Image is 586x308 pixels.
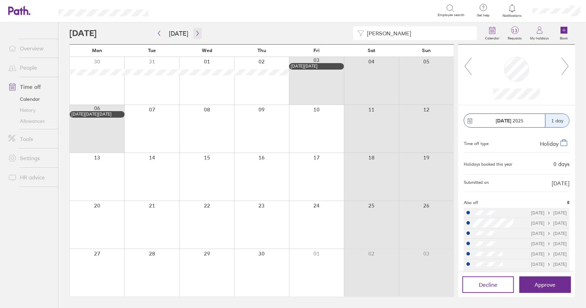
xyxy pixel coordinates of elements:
input: Filter by employee [364,27,473,40]
span: Sun [422,48,431,53]
span: 8 [567,200,570,205]
span: Sat [368,48,375,53]
strong: [DATE] [496,118,512,124]
a: Book [553,22,575,44]
a: Settings [3,151,58,165]
div: 1 day [545,114,569,127]
a: Calendar [481,22,504,44]
a: Notifications [501,3,524,18]
a: My holidays [526,22,553,44]
div: Search [167,7,184,13]
a: History [3,105,58,116]
a: Time off [3,80,58,94]
div: [DATE] [DATE] [531,252,567,257]
span: Tue [148,48,156,53]
span: Also off [464,200,478,205]
a: People [3,61,58,74]
span: Decline [479,282,497,288]
span: Notifications [501,14,524,18]
span: Thu [257,48,266,53]
div: [DATE][DATE] [291,64,342,69]
a: 13Requests [504,22,526,44]
a: Tools [3,132,58,146]
a: HR advice [3,170,58,184]
button: Decline [462,276,514,293]
span: 2025 [496,118,524,123]
label: Book [556,34,572,40]
div: [DATE] [DATE] [531,241,567,246]
button: Approve [519,276,571,293]
div: Time off type [464,139,489,147]
span: Submitted on [464,180,489,186]
div: [DATE] [DATE] [531,221,567,226]
div: [DATE] [DATE] [531,211,567,215]
span: [DATE] [552,180,570,186]
span: Mon [92,48,102,53]
label: My holidays [526,34,553,40]
div: 0 days [553,161,570,167]
span: 13 [504,28,526,33]
span: Fri [313,48,320,53]
a: Overview [3,42,58,55]
span: Wed [202,48,212,53]
span: Approve [535,282,556,288]
a: Calendar [3,94,58,105]
div: [DATE] [DATE] [531,231,567,236]
span: Employee search [438,13,464,17]
button: [DATE] [163,28,194,39]
label: Calendar [481,34,504,40]
label: Requests [504,34,526,40]
div: Holidays booked this year [464,162,513,167]
div: [DATE][DATE][DATE] [71,112,123,117]
div: [DATE] [DATE] [531,262,567,267]
span: Holiday [540,140,559,147]
a: Allowances [3,116,58,127]
span: Get help [472,13,494,17]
